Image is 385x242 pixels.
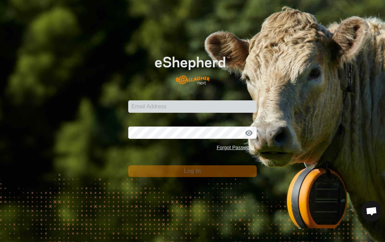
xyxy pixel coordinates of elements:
a: Forgot Password [217,145,254,150]
div: Open chat [361,201,382,221]
span: Log In [184,168,201,174]
input: Email Address [128,100,256,113]
img: E-shepherd Logo [141,46,244,90]
button: Log In [128,165,256,177]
